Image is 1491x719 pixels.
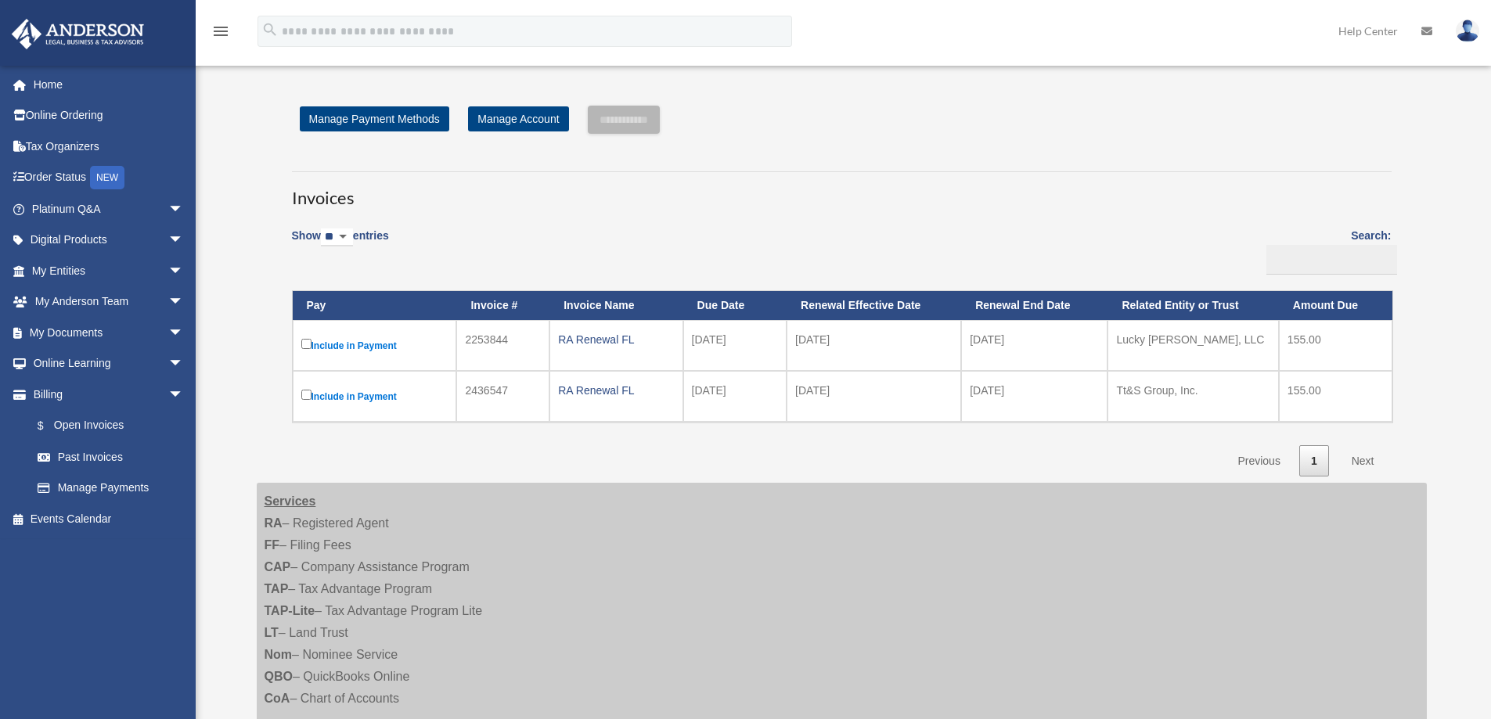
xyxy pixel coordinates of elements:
label: Show entries [292,226,389,262]
span: arrow_drop_down [168,225,200,257]
td: [DATE] [787,320,961,371]
span: $ [46,416,54,436]
a: My Entitiesarrow_drop_down [11,255,207,286]
td: [DATE] [961,320,1107,371]
i: search [261,21,279,38]
h3: Invoices [292,171,1392,210]
a: Home [11,69,207,100]
td: 155.00 [1279,371,1392,422]
img: Anderson Advisors Platinum Portal [7,19,149,49]
a: Order StatusNEW [11,162,207,194]
span: arrow_drop_down [168,193,200,225]
td: [DATE] [787,371,961,422]
div: RA Renewal FL [558,329,674,351]
td: [DATE] [683,371,787,422]
a: Digital Productsarrow_drop_down [11,225,207,256]
strong: RA [265,516,283,530]
span: arrow_drop_down [168,317,200,349]
th: Invoice #: activate to sort column ascending [456,291,549,320]
a: My Documentsarrow_drop_down [11,317,207,348]
strong: Nom [265,648,293,661]
th: Renewal End Date: activate to sort column ascending [961,291,1107,320]
a: Events Calendar [11,503,207,534]
strong: CAP [265,560,291,573]
input: Include in Payment [301,339,312,349]
td: Lucky [PERSON_NAME], LLC [1107,320,1278,371]
a: Online Learningarrow_drop_down [11,348,207,379]
strong: Services [265,494,316,508]
a: 1 [1299,445,1329,477]
a: $Open Invoices [22,410,192,442]
strong: CoA [265,692,290,705]
div: RA Renewal FL [558,379,674,401]
td: [DATE] [683,320,787,371]
th: Due Date: activate to sort column ascending [683,291,787,320]
a: Tax Organizers [11,131,207,162]
strong: TAP [265,582,289,595]
img: User Pic [1456,20,1479,42]
div: NEW [90,166,124,189]
td: 2436547 [456,371,549,422]
th: Pay: activate to sort column descending [293,291,457,320]
a: Manage Account [468,106,568,131]
label: Search: [1261,226,1392,275]
th: Renewal Effective Date: activate to sort column ascending [787,291,961,320]
strong: FF [265,538,280,552]
td: 155.00 [1279,320,1392,371]
a: Online Ordering [11,100,207,131]
a: Manage Payment Methods [300,106,449,131]
a: My Anderson Teamarrow_drop_down [11,286,207,318]
span: arrow_drop_down [168,348,200,380]
input: Include in Payment [301,390,312,400]
a: Platinum Q&Aarrow_drop_down [11,193,207,225]
label: Include in Payment [301,336,448,355]
a: Billingarrow_drop_down [11,379,200,410]
strong: LT [265,626,279,639]
th: Related Entity or Trust: activate to sort column ascending [1107,291,1278,320]
a: Past Invoices [22,441,200,473]
th: Amount Due: activate to sort column ascending [1279,291,1392,320]
label: Include in Payment [301,386,448,406]
i: menu [211,22,230,41]
td: Tt&S Group, Inc. [1107,371,1278,422]
strong: TAP-Lite [265,604,315,617]
td: 2253844 [456,320,549,371]
span: arrow_drop_down [168,379,200,411]
strong: QBO [265,670,293,683]
a: Previous [1226,445,1291,477]
select: Showentries [321,228,353,246]
th: Invoice Name: activate to sort column ascending [549,291,682,320]
input: Search: [1266,245,1397,275]
td: [DATE] [961,371,1107,422]
a: menu [211,27,230,41]
a: Next [1340,445,1386,477]
span: arrow_drop_down [168,255,200,287]
span: arrow_drop_down [168,286,200,318]
a: Manage Payments [22,473,200,504]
